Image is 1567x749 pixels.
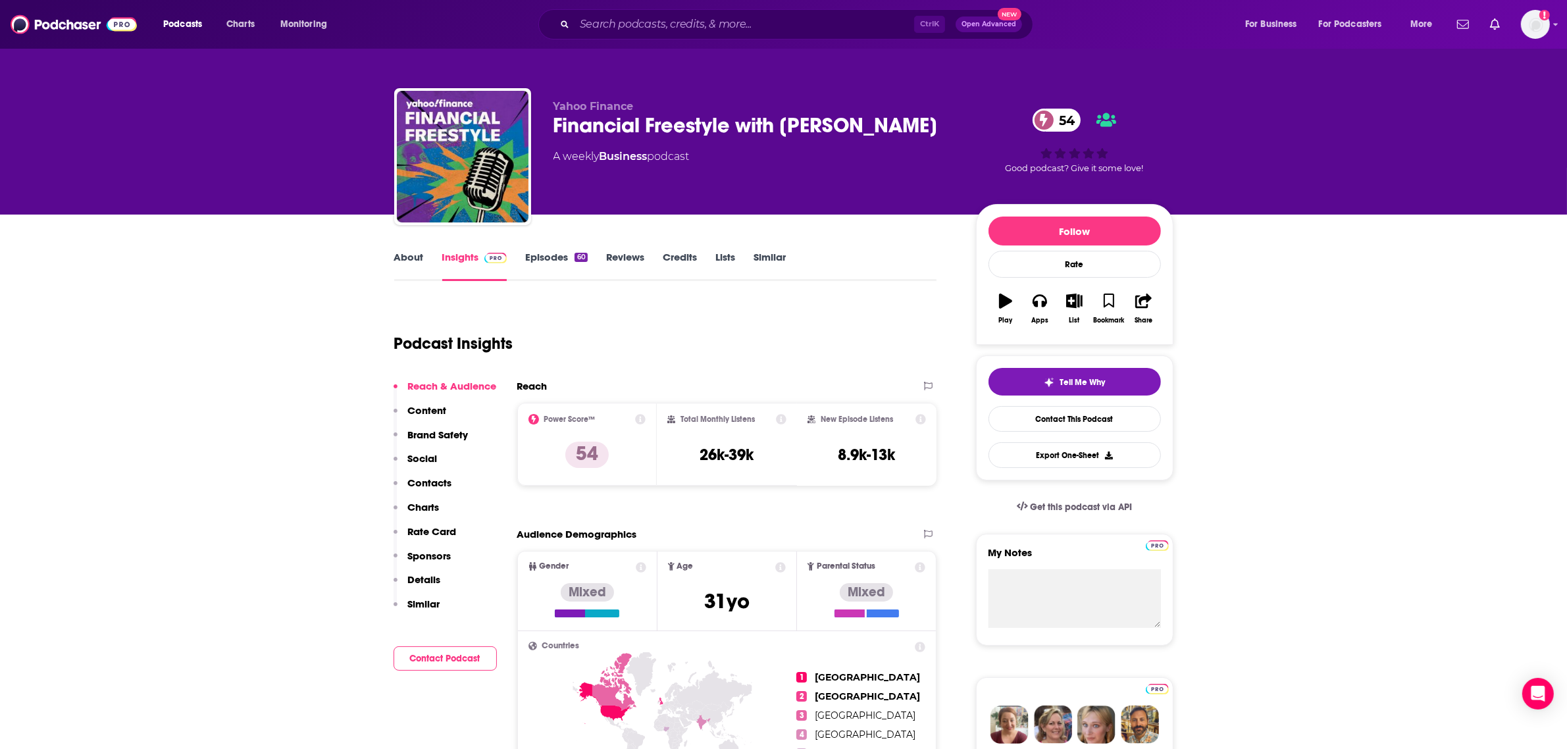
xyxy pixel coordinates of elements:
div: Mixed [840,583,893,602]
span: 2 [796,691,807,702]
button: Sponsors [394,550,451,574]
span: For Podcasters [1319,15,1382,34]
button: open menu [1236,14,1314,35]
a: Business [600,150,648,163]
a: About [394,251,424,281]
button: open menu [154,14,219,35]
span: Gender [540,562,569,571]
span: [GEOGRAPHIC_DATA] [815,710,915,721]
div: 54Good podcast? Give it some love! [976,100,1173,182]
span: 4 [796,729,807,740]
a: Charts [218,14,263,35]
span: Open Advanced [962,21,1016,28]
div: Search podcasts, credits, & more... [551,9,1046,39]
p: Similar [408,598,440,610]
h2: Total Monthly Listens [681,415,755,424]
p: Content [408,404,447,417]
img: Jon Profile [1121,706,1159,744]
button: open menu [1401,14,1449,35]
span: [GEOGRAPHIC_DATA] [815,729,915,740]
button: tell me why sparkleTell Me Why [989,368,1161,396]
span: For Business [1245,15,1297,34]
button: Contacts [394,477,452,501]
a: 54 [1033,109,1081,132]
h3: 8.9k-13k [838,445,896,465]
span: More [1410,15,1433,34]
button: Show profile menu [1521,10,1550,39]
a: Lists [715,251,735,281]
p: Social [408,452,438,465]
img: Podchaser Pro [484,253,507,263]
span: Countries [542,642,580,650]
div: Open Intercom Messenger [1522,678,1554,710]
div: 60 [575,253,587,262]
a: Contact This Podcast [989,406,1161,432]
img: Financial Freestyle with Ross Mac [397,91,528,222]
span: [GEOGRAPHIC_DATA] [815,690,920,702]
button: Share [1126,285,1160,332]
span: Monitoring [280,15,327,34]
p: Reach & Audience [408,380,497,392]
a: Reviews [606,251,644,281]
svg: Add a profile image [1539,10,1550,20]
button: Play [989,285,1023,332]
div: A weekly podcast [553,149,690,165]
span: Yahoo Finance [553,100,634,113]
span: Age [677,562,694,571]
div: Share [1135,317,1152,324]
a: InsightsPodchaser Pro [442,251,507,281]
img: Podchaser - Follow, Share and Rate Podcasts [11,12,137,37]
button: Similar [394,598,440,622]
input: Search podcasts, credits, & more... [575,14,914,35]
button: Open AdvancedNew [956,16,1022,32]
button: open menu [271,14,344,35]
a: Show notifications dropdown [1452,13,1474,36]
img: Jules Profile [1077,706,1116,744]
span: Charts [226,15,255,34]
a: Episodes60 [525,251,587,281]
span: 31 yo [704,588,750,614]
span: Tell Me Why [1060,377,1105,388]
h2: Reach [517,380,548,392]
img: User Profile [1521,10,1550,39]
h1: Podcast Insights [394,334,513,353]
p: Contacts [408,477,452,489]
span: 3 [796,710,807,721]
h2: Audience Demographics [517,528,637,540]
p: 54 [565,442,609,468]
div: Apps [1031,317,1048,324]
span: 54 [1046,109,1081,132]
div: Mixed [561,583,614,602]
a: Pro website [1146,682,1169,694]
button: Apps [1023,285,1057,332]
button: Reach & Audience [394,380,497,404]
h2: New Episode Listens [821,415,893,424]
p: Charts [408,501,440,513]
div: Rate [989,251,1161,278]
button: Content [394,404,447,428]
img: Podchaser Pro [1146,684,1169,694]
img: tell me why sparkle [1044,377,1054,388]
p: Rate Card [408,525,457,538]
button: Rate Card [394,525,457,550]
button: Follow [989,217,1161,245]
span: Ctrl K [914,16,945,33]
label: My Notes [989,546,1161,569]
img: Podchaser Pro [1146,540,1169,551]
button: Export One-Sheet [989,442,1161,468]
div: Bookmark [1093,317,1124,324]
span: New [998,8,1021,20]
button: Details [394,573,441,598]
div: Play [998,317,1012,324]
button: Brand Safety [394,428,469,453]
span: Logged in as seanrlayton [1521,10,1550,39]
span: 1 [796,672,807,683]
button: List [1057,285,1091,332]
button: Contact Podcast [394,646,497,671]
a: Show notifications dropdown [1485,13,1505,36]
h2: Power Score™ [544,415,596,424]
h3: 26k-39k [700,445,754,465]
span: [GEOGRAPHIC_DATA] [815,671,920,683]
